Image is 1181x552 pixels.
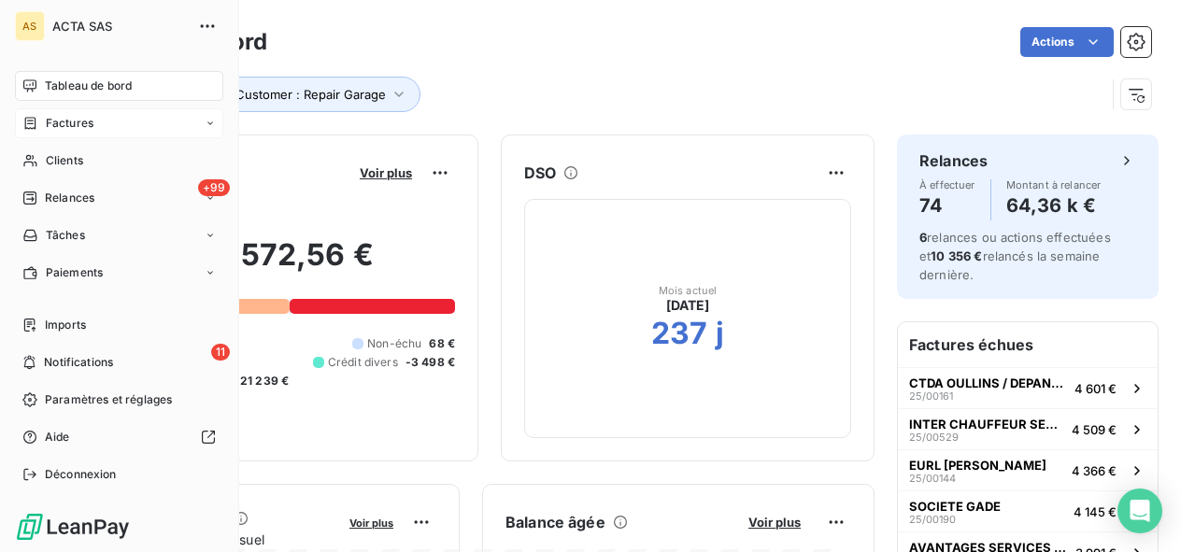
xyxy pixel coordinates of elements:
span: Paramètres et réglages [45,391,172,408]
span: Local Customer : Repair Garage [202,87,386,102]
span: relances ou actions effectuées et relancés la semaine dernière. [919,230,1111,282]
span: 4 366 € [1072,463,1117,478]
span: Déconnexion [45,466,117,483]
h2: j [716,315,724,352]
span: -3 498 € [406,354,455,371]
button: Local Customer : Repair Garage [175,77,420,112]
span: Montant à relancer [1006,179,1102,191]
button: EURL [PERSON_NAME]25/001444 366 € [898,449,1158,490]
h2: 161 572,56 € [106,236,455,292]
span: Tableau de bord [45,78,132,94]
span: Paiements [46,264,103,281]
span: Tâches [46,227,85,244]
span: Voir plus [748,515,801,530]
div: AS [15,11,45,41]
h6: DSO [524,162,556,184]
span: Factures [46,115,93,132]
img: Logo LeanPay [15,512,131,542]
span: Voir plus [349,517,393,530]
span: Non-échu [367,335,421,352]
button: INTER CHAUFFEUR SERVICES25/005294 509 € [898,408,1158,449]
span: 25/00161 [909,390,953,402]
span: Crédit divers [328,354,398,371]
button: Voir plus [743,514,806,531]
span: 68 € [429,335,455,352]
button: Voir plus [344,514,399,531]
span: 25/00190 [909,514,956,525]
h6: Balance âgée [505,511,605,533]
span: 25/00529 [909,432,959,443]
div: Open Intercom Messenger [1117,488,1162,533]
a: Aide [15,422,223,452]
span: À effectuer [919,179,975,191]
button: CTDA OULLINS / DEPANNAGE INGECAR25/001614 601 € [898,367,1158,408]
span: ACTA SAS [52,19,187,34]
span: Relances [45,190,94,206]
span: Notifications [44,354,113,371]
span: Clients [46,152,83,169]
span: EURL [PERSON_NAME] [909,458,1046,473]
span: 4 145 € [1074,504,1117,519]
span: 11 [211,344,230,361]
span: [DATE] [666,296,710,315]
span: SOCIETE GADE [909,499,1001,514]
span: -21 239 € [235,373,289,389]
h2: 237 [651,315,707,352]
span: 25/00144 [909,473,956,484]
span: INTER CHAUFFEUR SERVICES [909,417,1064,432]
h6: Relances [919,149,988,172]
h4: 74 [919,191,975,220]
button: SOCIETE GADE25/001904 145 € [898,490,1158,531]
span: 4 601 € [1074,381,1117,396]
button: Actions [1020,27,1114,57]
span: CTDA OULLINS / DEPANNAGE INGECAR [909,375,1067,390]
span: Imports [45,317,86,333]
span: Mois actuel [659,285,718,296]
span: 6 [919,230,927,245]
span: 4 509 € [1072,422,1117,437]
h4: 64,36 k € [1006,191,1102,220]
span: 10 356 € [931,248,982,263]
button: Voir plus [354,164,418,181]
h6: Factures échues [898,322,1158,367]
span: Voir plus [360,165,412,180]
span: Aide [45,429,70,446]
span: +99 [198,179,230,196]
